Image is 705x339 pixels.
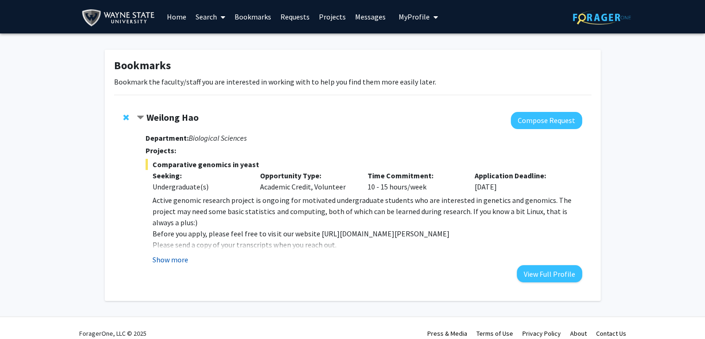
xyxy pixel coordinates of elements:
[596,329,626,338] a: Contact Us
[253,170,361,192] div: Academic Credit, Volunteer
[152,228,582,239] p: Before you apply, please feel free to visit our website [URL][DOMAIN_NAME][PERSON_NAME]
[276,0,314,33] a: Requests
[230,0,276,33] a: Bookmarks
[360,170,468,192] div: 10 - 15 hours/week
[427,329,467,338] a: Press & Media
[146,133,189,143] strong: Department:
[191,0,230,33] a: Search
[152,239,582,250] p: Please send a copy of your transcripts when you reach out.
[146,146,176,155] strong: Projects:
[152,181,246,192] div: Undergraduate(s)
[399,12,430,21] span: My Profile
[152,254,188,265] button: Show more
[476,329,513,338] a: Terms of Use
[123,114,129,121] span: Remove Weilong Hao from bookmarks
[152,195,582,228] p: Active genomic research project is ongoing for motivated undergraduate students who are intereste...
[146,159,582,170] span: Comparative genomics in yeast
[475,170,568,181] p: Application Deadline:
[114,59,591,72] h1: Bookmarks
[517,265,582,282] button: View Full Profile
[468,170,575,192] div: [DATE]
[189,133,247,143] i: Biological Sciences
[367,170,461,181] p: Time Commitment:
[162,0,191,33] a: Home
[570,329,587,338] a: About
[522,329,561,338] a: Privacy Policy
[7,297,39,332] iframe: Chat
[260,170,354,181] p: Opportunity Type:
[82,7,159,28] img: Wayne State University Logo
[137,114,144,122] span: Contract Weilong Hao Bookmark
[146,111,199,123] strong: Weilong Hao
[152,170,246,181] p: Seeking:
[573,10,631,25] img: ForagerOne Logo
[350,0,390,33] a: Messages
[114,76,591,87] p: Bookmark the faculty/staff you are interested in working with to help you find them more easily l...
[511,112,582,129] button: Compose Request to Weilong Hao
[314,0,350,33] a: Projects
